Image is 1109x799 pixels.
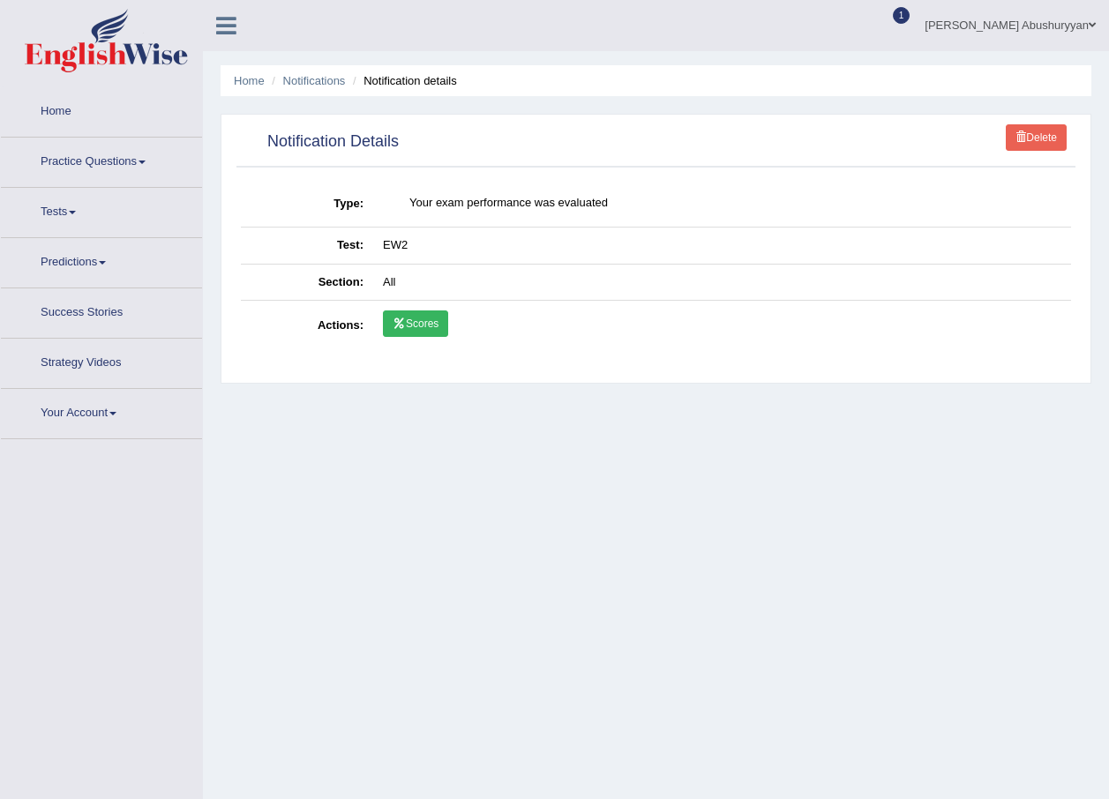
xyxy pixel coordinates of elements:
[348,72,457,89] li: Notification details
[373,264,1071,301] td: All
[1,188,202,232] a: Tests
[1,138,202,182] a: Practice Questions
[373,181,1071,228] td: Your exam performance was evaluated
[1,238,202,282] a: Predictions
[241,228,373,265] th: Test
[373,228,1071,265] td: EW2
[1,87,202,131] a: Home
[241,129,399,155] h2: Notification Details
[241,264,373,301] th: Section
[383,310,448,337] a: Scores
[1,339,202,383] a: Strategy Videos
[893,7,910,24] span: 1
[1,389,202,433] a: Your Account
[1006,124,1067,151] a: Delete
[1,288,202,332] a: Success Stories
[234,74,265,87] a: Home
[241,181,373,228] th: Type
[241,301,373,352] th: Actions
[283,74,346,87] a: Notifications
